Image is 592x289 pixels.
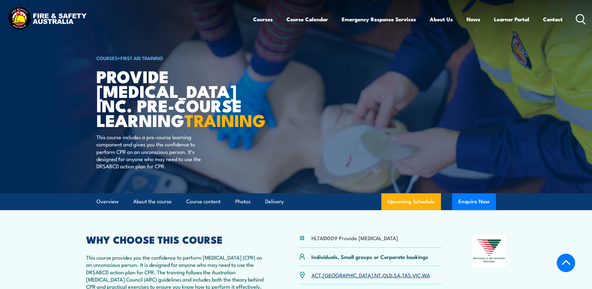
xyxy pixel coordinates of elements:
a: Course Calendar [286,11,328,28]
button: Enquire Now [452,193,496,210]
h6: > [96,54,251,62]
a: SA [394,271,400,279]
a: Course content [186,193,221,210]
a: Emergency Response Services [342,11,416,28]
a: Courses [253,11,273,28]
a: Learner Portal [494,11,529,28]
a: [GEOGRAPHIC_DATA] [323,271,373,279]
a: Contact [543,11,563,28]
a: Upcoming Schedule [381,193,441,210]
h2: WHY CHOOSE THIS COURSE [86,235,268,244]
img: Nationally Recognised Training logo. [472,235,506,267]
p: Individuals, Small groups or Corporate bookings [311,253,428,260]
a: ACT [311,271,321,279]
h1: Provide [MEDICAL_DATA] inc. Pre-course Learning [96,69,251,127]
strong: TRAINING [184,107,266,133]
a: Photos [235,193,251,210]
a: About Us [430,11,453,28]
a: QLD [383,271,392,279]
a: COURSES [96,54,118,61]
a: About the course [133,193,172,210]
p: This course includes a pre-course learning component and gives you the confidence to perform CPR ... [96,133,210,170]
li: HLTAID009 Provide [MEDICAL_DATA] [311,234,398,241]
a: VIC [413,271,421,279]
a: WA [422,271,430,279]
a: First Aid Training [120,54,163,61]
a: Delivery [265,193,284,210]
a: NT [374,271,381,279]
p: , , , , , , , [311,271,430,279]
a: News [467,11,480,28]
a: Overview [96,193,119,210]
a: TAS [402,271,411,279]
